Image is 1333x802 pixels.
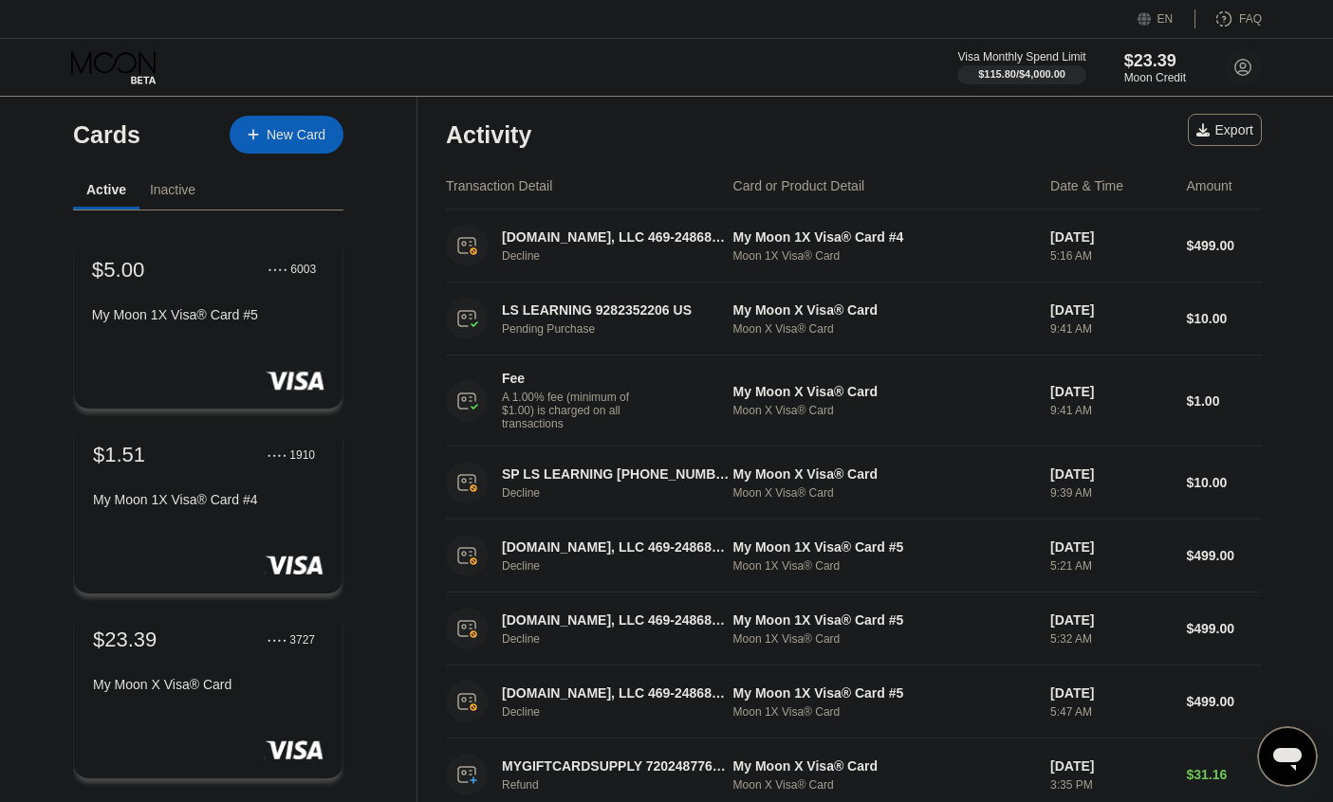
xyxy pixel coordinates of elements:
[733,632,1035,646] div: Moon 1X Visa® Card
[733,384,1035,399] div: My Moon X Visa® Card
[230,116,343,154] div: New Card
[446,178,552,193] div: Transaction Detail
[93,628,157,652] div: $23.39
[733,778,1035,792] div: Moon X Visa® Card
[86,182,126,197] div: Active
[733,758,1035,774] div: My Moon X Visa® Card
[733,559,1035,573] div: Moon 1X Visa® Card
[1186,694,1262,709] div: $499.00
[268,452,287,458] div: ● ● ● ●
[1186,548,1262,563] div: $499.00
[1050,559,1171,573] div: 5:21 AM
[733,486,1035,500] div: Moon X Visa® Card
[267,127,325,143] div: New Card
[502,539,730,555] div: [DOMAIN_NAME], LLC 469-2486885 US
[1186,311,1262,326] div: $10.00
[502,371,635,386] div: Fee
[502,391,644,430] div: A 1.00% fee (minimum of $1.00) is charged on all transactions
[733,705,1035,719] div: Moon 1X Visa® Card
[1186,393,1262,409] div: $1.00
[1186,475,1262,490] div: $10.00
[446,519,1262,592] div: [DOMAIN_NAME], LLC 469-2486885 USDeclineMy Moon 1X Visa® Card #5Moon 1X Visa® Card[DATE]5:21 AM$4...
[733,302,1035,318] div: My Moon X Visa® Card
[502,486,747,500] div: Decline
[1050,322,1171,336] div: 9:41 AM
[446,355,1262,447] div: FeeA 1.00% fee (minimum of $1.00) is charged on all transactionsMy Moon X Visa® CardMoon X Visa® ...
[1186,238,1262,253] div: $499.00
[73,121,140,149] div: Cards
[733,249,1035,263] div: Moon 1X Visa® Card
[1124,71,1186,84] div: Moon Credit
[1050,229,1171,245] div: [DATE]
[1138,9,1195,28] div: EN
[1050,632,1171,646] div: 5:32 AM
[957,50,1085,64] div: Visa Monthly Spend Limit
[1050,404,1171,417] div: 9:41 AM
[1050,612,1171,628] div: [DATE]
[289,633,315,647] div: 3727
[92,307,324,322] div: My Moon 1X Visa® Card #5
[733,229,1035,245] div: My Moon 1X Visa® Card #4
[93,677,324,692] div: My Moon X Visa® Card
[1195,9,1262,28] div: FAQ
[446,665,1262,738] div: [DOMAIN_NAME], LLC 469-2486885 USDeclineMy Moon 1X Visa® Card #5Moon 1X Visa® Card[DATE]5:47 AM$4...
[1186,621,1262,636] div: $499.00
[502,758,730,774] div: MYGIFTCARDSUPPLY 7202487768 US
[502,249,747,263] div: Decline
[502,302,730,318] div: LS LEARNING 9282352206 US
[502,632,747,646] div: Decline
[289,448,315,462] div: 1910
[502,322,747,336] div: Pending Purchase
[1050,685,1171,701] div: [DATE]
[1050,486,1171,500] div: 9:39 AM
[1124,51,1186,84] div: $23.39Moon Credit
[502,778,747,792] div: Refund
[1157,12,1174,26] div: EN
[150,182,195,197] div: Inactive
[733,685,1035,701] div: My Moon 1X Visa® Card #5
[92,257,145,282] div: $5.00
[1188,114,1262,146] div: Export
[74,239,343,409] div: $5.00● ● ● ●6003My Moon 1X Visa® Card #5
[733,539,1035,555] div: My Moon 1X Visa® Card #5
[957,50,1085,84] div: Visa Monthly Spend Limit$115.80/$4,000.00
[1050,302,1171,318] div: [DATE]
[733,612,1035,628] div: My Moon 1X Visa® Card #5
[733,178,865,193] div: Card or Product Detail
[446,592,1262,665] div: [DOMAIN_NAME], LLC 469-2486885 USDeclineMy Moon 1X Visa® Card #5Moon 1X Visa® Card[DATE]5:32 AM$4...
[290,263,316,276] div: 6003
[502,229,730,245] div: [DOMAIN_NAME], LLC 469-2486885 US
[1257,726,1318,787] iframe: Button to launch messaging window
[502,466,730,482] div: SP LS LEARNING [PHONE_NUMBER] US
[1050,178,1123,193] div: Date & Time
[1196,122,1253,137] div: Export
[268,266,287,272] div: ● ● ● ●
[1239,12,1262,26] div: FAQ
[446,283,1262,355] div: LS LEARNING 9282352206 USPending PurchaseMy Moon X Visa® CardMoon X Visa® Card[DATE]9:41 AM$10.00
[502,705,747,719] div: Decline
[268,637,287,643] div: ● ● ● ●
[1186,178,1231,193] div: Amount
[1124,51,1186,71] div: $23.39
[1050,249,1171,263] div: 5:16 AM
[733,404,1035,417] div: Moon X Visa® Card
[1050,466,1171,482] div: [DATE]
[446,447,1262,519] div: SP LS LEARNING [PHONE_NUMBER] USDeclineMy Moon X Visa® CardMoon X Visa® Card[DATE]9:39 AM$10.00
[1050,705,1171,719] div: 5:47 AM
[733,466,1035,482] div: My Moon X Visa® Card
[74,609,343,778] div: $23.39● ● ● ●3727My Moon X Visa® Card
[502,559,747,573] div: Decline
[74,424,343,593] div: $1.51● ● ● ●1910My Moon 1X Visa® Card #4
[93,443,145,467] div: $1.51
[446,210,1262,283] div: [DOMAIN_NAME], LLC 469-2486885 USDeclineMy Moon 1X Visa® Card #4Moon 1X Visa® Card[DATE]5:16 AM$4...
[978,68,1065,80] div: $115.80 / $4,000.00
[446,121,531,149] div: Activity
[1050,539,1171,555] div: [DATE]
[1186,767,1262,782] div: $31.16
[1050,384,1171,399] div: [DATE]
[733,322,1035,336] div: Moon X Visa® Card
[1050,758,1171,774] div: [DATE]
[502,685,730,701] div: [DOMAIN_NAME], LLC 469-2486885 US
